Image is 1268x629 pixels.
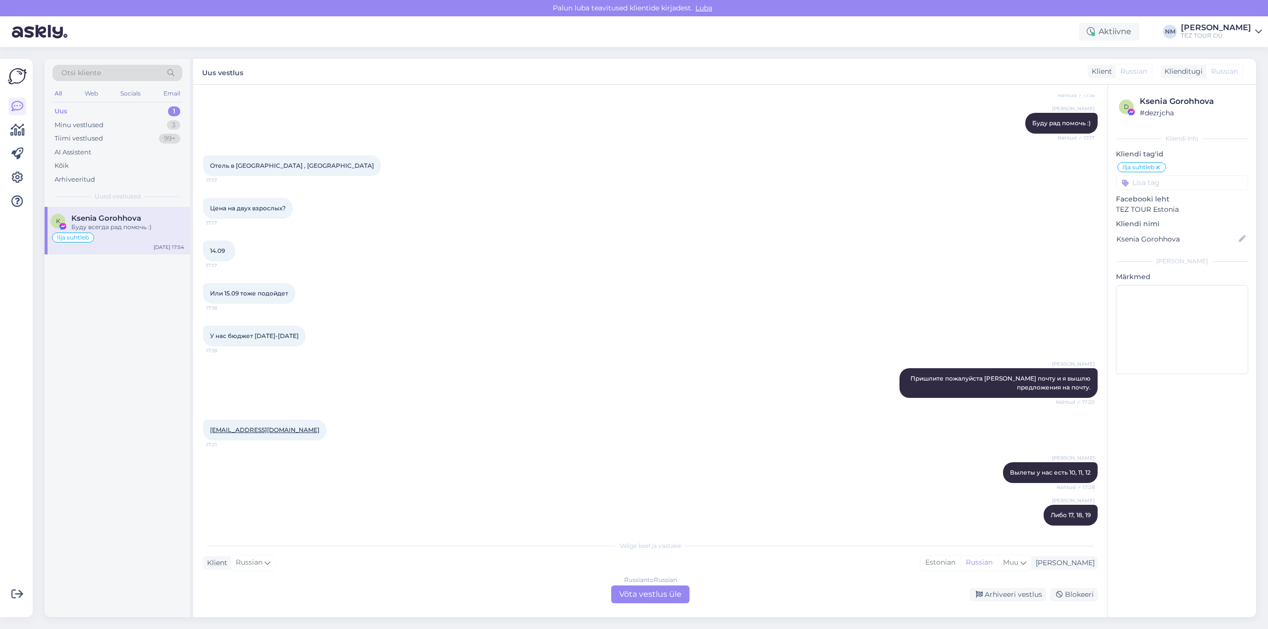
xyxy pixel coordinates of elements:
[206,347,243,354] span: 17:18
[54,175,95,185] div: Arhiveeritud
[1052,454,1095,462] span: [PERSON_NAME]
[210,332,299,339] span: У нас бюджет [DATE]-[DATE]
[71,223,184,232] div: Буду всегда рад помочь :)
[1032,119,1091,127] span: Буду рад помочь :)
[206,219,243,227] span: 17:17
[1052,497,1095,504] span: [PERSON_NAME]
[1116,175,1248,190] input: Lisa tag
[118,87,143,100] div: Socials
[54,106,67,116] div: Uus
[206,441,243,448] span: 17:21
[970,588,1046,601] div: Arhiveeri vestlus
[611,585,689,603] div: Võta vestlus üle
[1211,66,1238,77] span: Russian
[1116,257,1248,266] div: [PERSON_NAME]
[1032,558,1095,568] div: [PERSON_NAME]
[203,558,227,568] div: Klient
[210,426,319,434] a: [EMAIL_ADDRESS][DOMAIN_NAME]
[1056,398,1095,406] span: Nähtud ✓ 17:20
[154,243,184,251] div: [DATE] 17:54
[71,214,141,223] span: Ksenia Gorohhova
[1161,66,1203,77] div: Klienditugi
[1116,134,1248,143] div: Kliendi info
[1057,92,1095,99] span: Nähtud ✓ 17:16
[1052,360,1095,368] span: [PERSON_NAME]
[1181,24,1262,40] a: [PERSON_NAME]TEZ TOUR OÜ
[1057,134,1095,142] span: Nähtud ✓ 17:17
[1051,511,1091,519] span: Либо 17, 18, 19
[83,87,100,100] div: Web
[206,177,243,184] span: 17:17
[1140,107,1245,118] div: # dezrjcha
[692,3,715,12] span: Luba
[1079,23,1139,41] div: Aktiivne
[203,541,1098,550] div: Valige keel ja vastake
[210,247,225,254] span: 14.09
[8,67,27,86] img: Askly Logo
[1116,272,1248,282] p: Märkmed
[1181,32,1251,40] div: TEZ TOUR OÜ
[54,161,69,171] div: Kõik
[206,304,243,312] span: 17:18
[1116,204,1248,215] p: TEZ TOUR Estonia
[920,555,960,570] div: Estonian
[1122,164,1155,170] span: Ilja suhtleb
[61,68,101,78] span: Otsi kliente
[624,576,677,584] div: Russian to Russian
[168,106,180,116] div: 1
[1003,558,1018,567] span: Muu
[1181,24,1251,32] div: [PERSON_NAME]
[1116,194,1248,204] p: Facebooki leht
[202,65,243,78] label: Uus vestlus
[1052,105,1095,112] span: [PERSON_NAME]
[95,192,141,201] span: Uued vestlused
[54,134,103,144] div: Tiimi vestlused
[1163,25,1177,39] div: NM
[161,87,182,100] div: Email
[1088,66,1112,77] div: Klient
[167,120,180,130] div: 3
[1124,103,1129,110] span: d
[53,87,64,100] div: All
[1010,469,1091,476] span: Вылеты у нас есть 10, 11, 12
[210,290,288,297] span: Или 15.09 тоже подойдет
[910,375,1092,391] span: Пришлите пожалуйста [PERSON_NAME] почту и я вышлю предложения на почту.
[1116,149,1248,159] p: Kliendi tag'id
[1140,96,1245,107] div: Ksenia Gorohhova
[210,204,286,212] span: Цена на двух взрослых?
[960,555,998,570] div: Russian
[1050,588,1098,601] div: Blokeeri
[54,147,91,157] div: AI Assistent
[56,217,60,225] span: K
[159,134,180,144] div: 99+
[210,162,374,169] span: Отель в [GEOGRAPHIC_DATA] , [GEOGRAPHIC_DATA]
[54,120,104,130] div: Minu vestlused
[57,235,89,241] span: Ilja suhtleb
[1057,526,1095,533] span: Nähtud ✓ 17:28
[1120,66,1147,77] span: Russian
[206,262,243,269] span: 17:17
[1116,219,1248,229] p: Kliendi nimi
[236,557,263,568] span: Russian
[1057,484,1095,491] span: Nähtud ✓ 17:28
[1116,234,1237,244] input: Lisa nimi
